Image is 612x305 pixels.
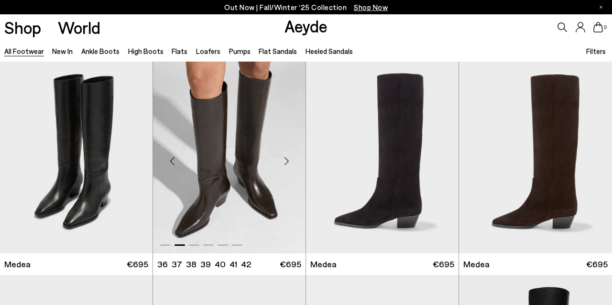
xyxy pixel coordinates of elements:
a: 0 [593,22,603,32]
li: 36 [157,258,168,270]
a: Pumps [229,47,251,55]
span: Medea [463,258,490,270]
a: New In [52,47,73,55]
a: Next slide Previous slide [306,62,459,253]
a: Next slide Previous slide [153,62,306,253]
span: €695 [280,258,301,270]
a: Flat Sandals [259,47,297,55]
a: Flats [172,47,187,55]
img: Medea Knee-High Boots [153,62,306,253]
li: 37 [172,258,182,270]
li: 41 [229,258,237,270]
span: €695 [586,258,608,270]
div: 1 / 6 [306,62,459,253]
a: 36 37 38 39 40 41 42 €695 [153,253,306,275]
li: 42 [241,258,251,270]
span: 0 [603,25,608,30]
a: Shop [4,19,41,36]
a: High Boots [128,47,164,55]
a: World [58,19,100,36]
li: 38 [186,258,197,270]
a: All Footwear [4,47,44,55]
span: Filters [586,47,606,55]
ul: variant [157,258,248,270]
a: Medea €695 [459,253,612,275]
a: Ankle Boots [81,47,120,55]
div: Next slide [272,147,301,176]
div: Previous slide [158,147,186,176]
p: Out Now | Fall/Winter ‘25 Collection [224,1,388,13]
li: 39 [200,258,211,270]
a: Heeled Sandals [306,47,353,55]
img: Medea Suede Knee-High Boots [459,62,612,253]
a: Aeyde [284,16,328,36]
a: Loafers [196,47,220,55]
span: Medea [310,258,337,270]
span: Medea [4,258,31,270]
span: €695 [433,258,454,270]
div: 2 / 6 [153,62,306,253]
a: Medea €695 [306,253,459,275]
span: Navigate to /collections/new-in [354,3,388,11]
li: 40 [215,258,226,270]
img: Medea Suede Knee-High Boots [306,62,459,253]
span: €695 [127,258,148,270]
